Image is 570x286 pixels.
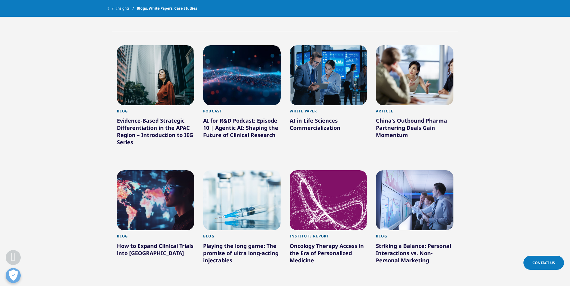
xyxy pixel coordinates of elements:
[290,109,367,117] div: White Paper
[116,3,137,14] a: Insights
[523,256,564,270] a: Contact Us
[376,117,453,141] div: China's Outbound Pharma Partnering Deals Gain Momentum
[117,117,194,148] div: Evidence-Based Strategic Differentiation in the APAC Region – Introduction to IEG Series
[137,3,197,14] span: Blogs, White Papers, Case Studies
[117,230,194,272] a: Blog How to Expand Clinical Trials into [GEOGRAPHIC_DATA]
[532,260,555,265] span: Contact Us
[290,242,367,266] div: Oncology Therapy Access in the Era of Personalized Medicine
[376,230,453,279] a: Blog Striking a Balance: Personal Interactions vs. Non-Personal Marketing
[290,105,367,147] a: White Paper AI in Life Sciences Commercialization
[203,109,281,117] div: Podcast
[290,234,367,242] div: Institute Report
[117,242,194,259] div: How to Expand Clinical Trials into [GEOGRAPHIC_DATA]
[290,230,367,279] a: Institute Report Oncology Therapy Access in the Era of Personalized Medicine
[376,234,453,242] div: Blog
[376,242,453,266] div: Striking a Balance: Personal Interactions vs. Non-Personal Marketing
[376,105,453,154] a: Article China's Outbound Pharma Partnering Deals Gain Momentum
[203,117,281,141] div: AI for R&D Podcast: Episode 10 | Agentic AI: Shaping the Future of Clinical Research
[203,234,281,242] div: Blog
[117,105,194,161] a: Blog Evidence-Based Strategic Differentiation in the APAC Region – Introduction to IEG Series
[203,230,281,279] a: Blog Playing the long game: The promise of ultra long-acting injectables
[203,105,281,154] a: Podcast AI for R&D Podcast: Episode 10 | Agentic AI: Shaping the Future of Clinical Research
[203,242,281,266] div: Playing the long game: The promise of ultra long-acting injectables
[290,117,367,134] div: AI in Life Sciences Commercialization
[6,268,21,283] button: Open Preferences
[376,109,453,117] div: Article
[117,109,194,117] div: Blog
[117,234,194,242] div: Blog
